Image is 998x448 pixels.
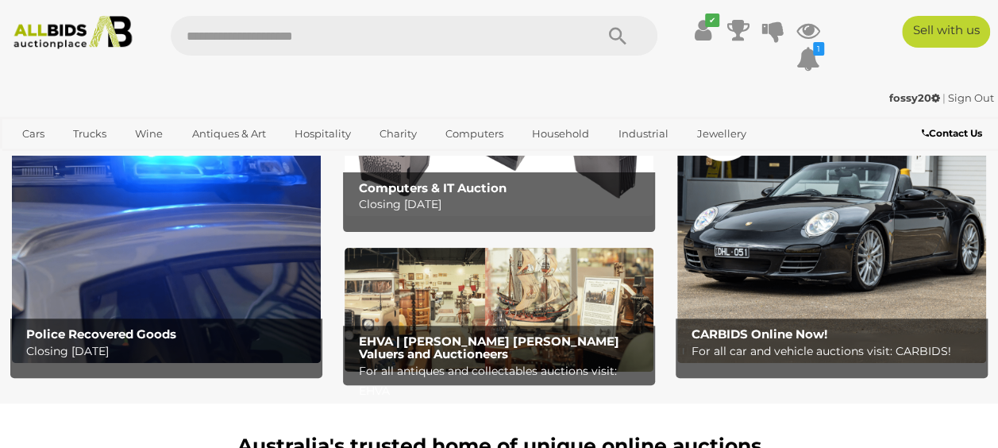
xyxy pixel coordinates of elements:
[705,14,719,27] i: ✔
[12,121,55,147] a: Cars
[902,16,990,48] a: Sell with us
[607,121,678,147] a: Industrial
[522,121,599,147] a: Household
[677,92,986,363] img: CARBIDS Online Now!
[359,334,619,362] b: EHVA | [PERSON_NAME] [PERSON_NAME] Valuers and Auctioneers
[12,147,63,173] a: Office
[796,44,820,73] a: 1
[687,121,757,147] a: Jewellery
[692,16,715,44] a: ✔
[12,92,321,363] img: Police Recovered Goods
[359,180,507,195] b: Computers & IT Auction
[125,121,173,147] a: Wine
[359,195,648,214] p: Closing [DATE]
[948,91,994,104] a: Sign Out
[12,92,321,363] a: Police Recovered Goods Police Recovered Goods Closing [DATE]
[71,147,124,173] a: Sports
[182,121,276,147] a: Antiques & Art
[578,16,657,56] button: Search
[922,127,982,139] b: Contact Us
[677,92,986,363] a: CARBIDS Online Now! CARBIDS Online Now! For all car and vehicle auctions visit: CARBIDS!
[692,326,827,342] b: CARBIDS Online Now!
[284,121,361,147] a: Hospitality
[63,121,117,147] a: Trucks
[922,125,986,142] a: Contact Us
[369,121,427,147] a: Charity
[889,91,942,104] a: fossy20
[345,248,653,372] img: EHVA | Evans Hastings Valuers and Auctioneers
[132,147,265,173] a: [GEOGRAPHIC_DATA]
[889,91,940,104] strong: fossy20
[435,121,514,147] a: Computers
[26,326,176,342] b: Police Recovered Goods
[26,342,315,361] p: Closing [DATE]
[345,92,653,216] a: Computers & IT Auction Computers & IT Auction Closing [DATE]
[692,342,981,361] p: For all car and vehicle auctions visit: CARBIDS!
[7,16,139,49] img: Allbids.com.au
[345,248,653,372] a: EHVA | Evans Hastings Valuers and Auctioneers EHVA | [PERSON_NAME] [PERSON_NAME] Valuers and Auct...
[942,91,946,104] span: |
[813,42,824,56] i: 1
[359,361,648,401] p: For all antiques and collectables auctions visit: EHVA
